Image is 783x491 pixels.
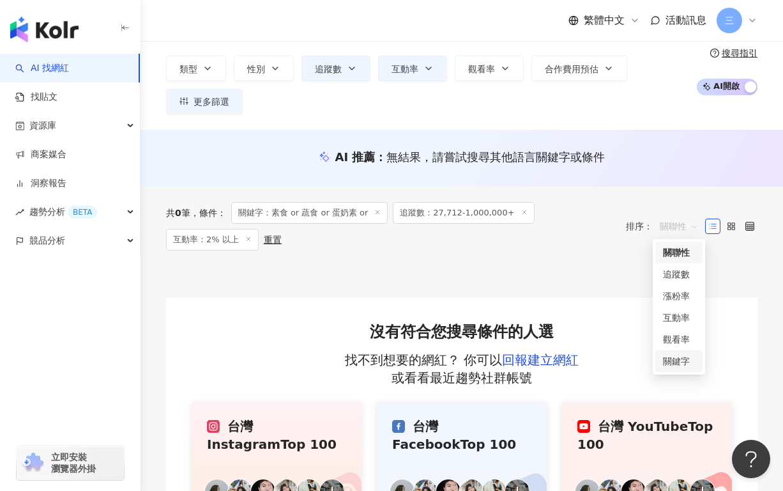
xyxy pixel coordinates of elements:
[175,208,181,218] span: 0
[663,354,695,368] div: 關鍵字
[264,235,282,245] div: 重置
[655,285,703,307] div: 漲粉率
[194,97,229,107] span: 更多篩選
[663,245,695,260] div: 關聯性
[468,64,495,74] span: 觀看率
[342,351,582,387] p: 找不到想要的網紅？ 你可以 或看看最近趨勢社群帳號
[15,148,66,161] a: 商案媒合
[166,56,226,81] button: 類型
[655,263,703,285] div: 追蹤數
[190,208,226,218] span: 條件 ：
[342,323,582,341] h2: 沒有符合您搜尋條件的人選
[545,64,598,74] span: 合作費用預估
[663,289,695,303] div: 漲粉率
[392,417,531,453] div: 台灣 Facebook Top 100
[29,111,56,140] span: 資源庫
[29,198,97,226] span: 趨勢分析
[584,13,625,27] span: 繁體中文
[247,64,265,74] span: 性別
[391,64,418,74] span: 互動率
[315,64,342,74] span: 追蹤數
[393,202,534,224] span: 追蹤數：27,712-1,000,000+
[10,17,79,42] img: logo
[166,208,190,218] div: 共 筆
[68,206,97,219] div: BETA
[15,62,69,75] a: searchAI 找網紅
[17,446,124,480] a: chrome extension立即安裝 瀏覽器外掛
[502,352,579,368] a: 回報建立網紅
[179,64,197,74] span: 類型
[655,350,703,372] div: 關鍵字
[207,417,346,453] div: 台灣 Instagram Top 100
[725,13,734,27] span: 三
[231,202,388,224] span: 關鍵字：素食 or 蔬食 or 蛋奶素 or
[51,451,96,474] span: 立即安裝 瀏覽器外掛
[655,307,703,329] div: 互動率
[234,56,294,81] button: 性別
[15,208,24,217] span: rise
[663,311,695,325] div: 互動率
[663,332,695,347] div: 觀看率
[665,14,706,26] span: 活動訊息
[663,267,695,281] div: 追蹤數
[655,242,703,263] div: 關聯性
[710,49,719,58] span: question-circle
[15,91,57,104] a: 找貼文
[166,229,259,251] span: 互動率：2% 以上
[378,56,447,81] button: 互動率
[166,89,243,114] button: 更多篩選
[15,177,66,190] a: 洞察報告
[655,329,703,350] div: 觀看率
[722,48,757,58] div: 搜尋指引
[531,56,627,81] button: 合作費用預估
[386,150,605,164] span: 無結果，請嘗試搜尋其他語言關鍵字或條件
[660,216,698,237] span: 關聯性
[455,56,524,81] button: 觀看率
[577,417,717,453] div: 台灣 YouTube Top 100
[335,149,605,165] div: AI 推薦 ：
[732,440,770,478] iframe: Help Scout Beacon - Open
[626,216,705,237] div: 排序：
[301,56,370,81] button: 追蹤數
[29,226,65,255] span: 競品分析
[20,453,45,473] img: chrome extension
